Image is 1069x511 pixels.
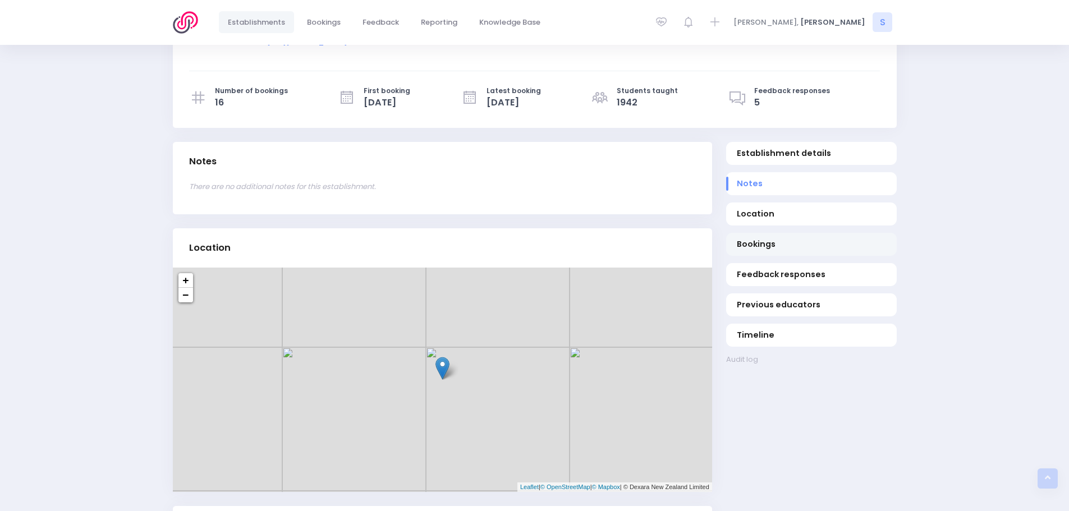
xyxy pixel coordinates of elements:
span: Notes [737,178,886,190]
a: Leaflet [520,484,539,490]
a: Zoom in [178,273,193,288]
a: © Mapbox [592,484,620,490]
span: Number of bookings [215,86,288,96]
span: [PERSON_NAME] [800,17,865,28]
a: Knowledge Base [470,12,550,34]
span: Bookings [307,17,341,28]
span: S [873,13,892,33]
a: Notes [726,172,897,195]
a: Reporting [412,12,467,34]
span: Previous educators [737,299,886,311]
a: Location [726,202,897,225]
img: Prebbleton School [435,357,449,380]
span: Students taught [617,86,678,96]
strong: Website [189,36,220,47]
a: Establishment details [726,142,897,165]
a: Bookings [726,233,897,256]
a: © OpenStreetMap [540,484,590,490]
span: Feedback [363,17,399,28]
a: Audit log [726,354,897,365]
span: 16 [215,96,288,109]
span: Establishments [228,17,285,28]
a: Zoom out [178,288,193,302]
span: [PERSON_NAME], [733,17,799,28]
a: Feedback responses [726,263,897,286]
span: Timeline [737,329,886,341]
span: Feedback responses [754,86,830,96]
a: Establishments [219,12,295,34]
span: Feedback responses [737,269,886,280]
span: Knowledge Base [479,17,540,28]
span: Location [737,208,886,220]
div: | | | © Dexara New Zealand Limited [517,482,712,492]
p: There are no additional notes for this establishment. [189,181,696,192]
span: 5 [754,96,830,109]
span: Bookings [737,238,886,250]
img: Logo [173,11,205,34]
h3: Location [189,242,231,254]
a: Previous educators [726,293,897,316]
a: Timeline [726,324,897,347]
h3: Notes [189,156,217,167]
a: Feedback [354,12,409,34]
span: Latest booking [487,86,541,96]
span: [DATE] [487,96,541,109]
span: Establishment details [737,148,886,159]
a: [URL][DOMAIN_NAME] [267,36,347,47]
span: First booking [364,86,410,96]
span: [DATE] [364,96,410,109]
span: 1942 [617,96,678,109]
a: Bookings [298,12,350,34]
span: Reporting [421,17,457,28]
